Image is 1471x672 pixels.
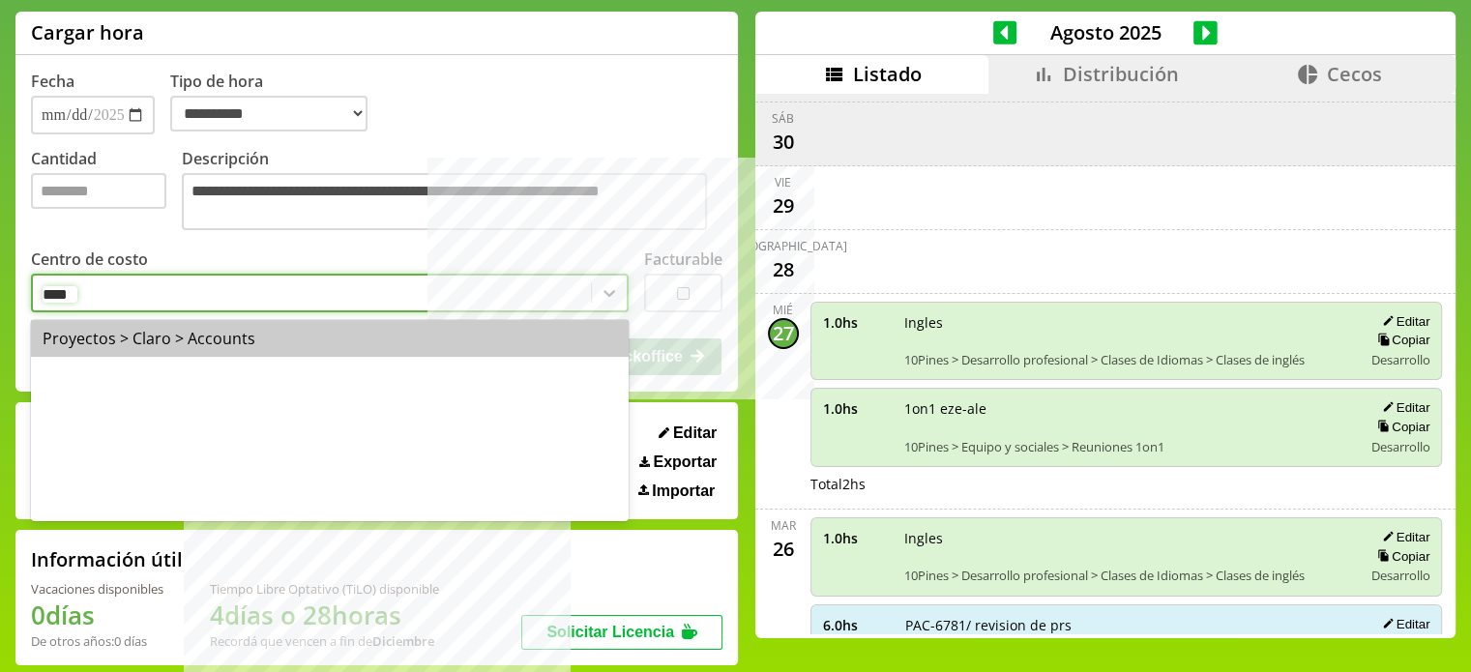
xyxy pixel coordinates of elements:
span: PAC-6781/ revision de prs [905,616,1349,634]
div: Vacaciones disponibles [31,580,163,598]
div: mié [773,302,793,318]
div: vie [775,174,791,190]
button: Editar [1376,313,1429,330]
input: Cantidad [31,173,166,209]
div: Recordá que vencen a fin de [210,632,439,650]
label: Centro de costo [31,248,148,270]
button: Editar [1376,529,1429,545]
div: 30 [768,127,799,158]
span: Distribución [1063,61,1179,87]
span: Agosto 2025 [1016,19,1193,45]
span: 1.0 hs [823,399,891,418]
span: Solicitar Licencia [546,624,674,640]
span: Desarrollo [1370,438,1429,455]
div: [DEMOGRAPHIC_DATA] [720,238,847,254]
label: Fecha [31,71,74,92]
label: Tipo de hora [170,71,383,134]
div: De otros años: 0 días [31,632,163,650]
div: 26 [768,534,799,565]
span: Cecos [1327,61,1382,87]
div: Proyectos > Claro > Accounts [31,320,629,357]
button: Editar [1376,616,1429,632]
label: Facturable [644,248,722,270]
div: sáb [772,110,794,127]
button: Copiar [1371,419,1429,435]
div: 27 [768,318,799,349]
div: 28 [768,254,799,285]
span: Editar [673,424,717,442]
span: Listado [853,61,922,87]
label: Cantidad [31,148,182,235]
span: 1on1 eze-ale [904,399,1349,418]
span: Desarrollo [1370,567,1429,584]
button: Solicitar Licencia [521,615,722,650]
span: 10Pines > Desarrollo profesional > Clases de Idiomas > Clases de inglés [904,567,1349,584]
select: Tipo de hora [170,96,368,131]
button: Editar [653,424,722,443]
div: scrollable content [755,94,1456,635]
span: 6.0 hs [823,616,892,634]
h1: Cargar hora [31,19,144,45]
button: Copiar [1371,548,1429,565]
div: mar [771,517,796,534]
span: Importar [652,482,715,500]
span: Ingles [904,529,1349,547]
button: Exportar [633,453,722,472]
span: 1.0 hs [823,529,891,547]
span: 10Pines > Equipo y sociales > Reuniones 1on1 [904,438,1349,455]
h1: 0 días [31,598,163,632]
span: Exportar [653,453,717,471]
button: Editar [1376,399,1429,416]
textarea: Descripción [182,173,707,230]
span: 1.0 hs [823,313,891,332]
div: Tiempo Libre Optativo (TiLO) disponible [210,580,439,598]
label: Descripción [182,148,722,235]
span: 10Pines > Desarrollo profesional > Clases de Idiomas > Clases de inglés [904,351,1349,368]
b: Diciembre [372,632,434,650]
div: Total 2 hs [810,475,1443,493]
h1: 4 días o 28 horas [210,598,439,632]
span: Ingles [904,313,1349,332]
span: Desarrollo [1370,351,1429,368]
button: Copiar [1371,332,1429,348]
div: 29 [768,190,799,221]
h2: Información útil [31,546,183,572]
